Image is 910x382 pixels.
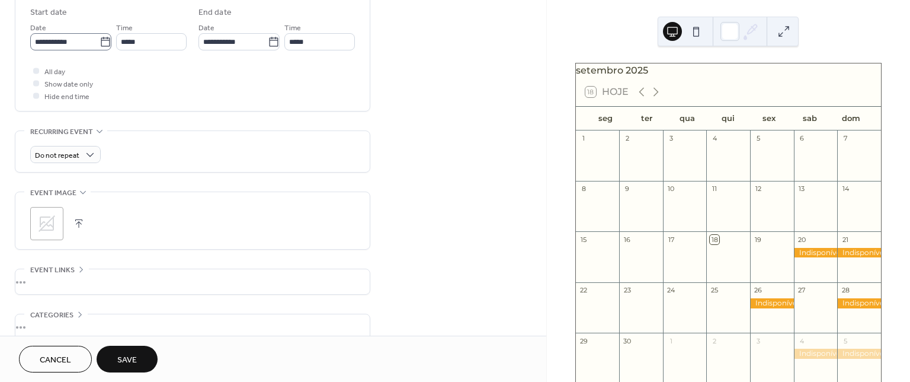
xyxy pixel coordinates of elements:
[576,63,881,78] div: setembro 2025
[30,187,76,199] span: Event image
[623,286,632,295] div: 23
[623,134,632,143] div: 2
[623,184,632,193] div: 9
[30,207,63,240] div: ;
[710,184,719,193] div: 11
[841,235,850,244] div: 21
[44,78,93,91] span: Show date only
[44,91,89,103] span: Hide end time
[837,349,881,359] div: Indisponível
[797,184,806,193] div: 13
[579,184,588,193] div: 8
[749,107,790,130] div: sex
[35,149,79,163] span: Do not repeat
[754,286,762,295] div: 26
[579,134,588,143] div: 1
[710,286,719,295] div: 25
[44,66,65,78] span: All day
[794,349,838,359] div: Indisponível
[117,354,137,367] span: Save
[750,298,794,308] div: Indisponível
[30,22,46,34] span: Date
[754,134,762,143] div: 5
[284,22,301,34] span: Time
[626,107,667,130] div: ter
[754,184,762,193] div: 12
[623,336,632,345] div: 30
[841,286,850,295] div: 28
[30,7,67,19] div: Start date
[579,286,588,295] div: 22
[198,22,214,34] span: Date
[40,354,71,367] span: Cancel
[794,248,838,258] div: Indisponível
[667,336,675,345] div: 1
[754,235,762,244] div: 19
[30,309,73,321] span: Categories
[837,248,881,258] div: Indisponível
[790,107,831,130] div: sab
[579,235,588,244] div: 15
[841,336,850,345] div: 5
[797,134,806,143] div: 6
[15,269,370,294] div: •••
[667,134,675,143] div: 3
[797,336,806,345] div: 4
[579,336,588,345] div: 29
[623,235,632,244] div: 16
[754,336,762,345] div: 3
[831,107,871,130] div: dom
[116,22,133,34] span: Time
[19,346,92,373] button: Cancel
[667,184,675,193] div: 10
[841,184,850,193] div: 14
[797,235,806,244] div: 20
[667,235,675,244] div: 17
[585,107,626,130] div: seg
[667,107,708,130] div: qua
[30,126,93,138] span: Recurring event
[667,286,675,295] div: 24
[837,298,881,308] div: Indisponível
[841,134,850,143] div: 7
[15,314,370,339] div: •••
[797,286,806,295] div: 27
[198,7,232,19] div: End date
[97,346,158,373] button: Save
[30,264,75,276] span: Event links
[710,134,719,143] div: 4
[710,336,719,345] div: 2
[708,107,749,130] div: qui
[710,235,719,244] div: 18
